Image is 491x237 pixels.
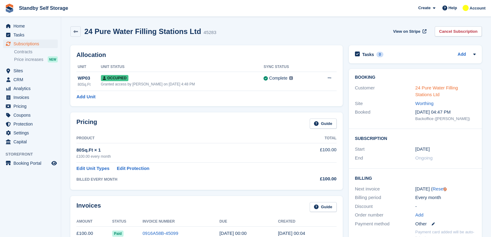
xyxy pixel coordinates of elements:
[76,62,101,72] th: Unit
[278,217,336,227] th: Created
[13,129,50,137] span: Settings
[78,82,101,87] div: 80Sq.Ft
[13,75,50,84] span: CRM
[435,26,482,36] a: Cancel Subscription
[76,93,95,100] a: Add Unit
[220,231,247,236] time: 2025-08-01 23:00:00 UTC
[355,85,415,98] div: Customer
[14,49,58,55] a: Contracts
[76,202,101,212] h2: Invoices
[433,186,445,191] a: Reset
[355,109,415,122] div: Booked
[112,231,124,237] span: Paid
[393,28,420,35] span: View on Stripe
[355,186,415,193] div: Next invoice
[3,102,58,111] a: menu
[50,160,58,167] a: Preview store
[418,5,430,11] span: Create
[264,62,314,72] th: Sync Status
[76,154,288,159] div: £100.00 every month
[3,22,58,30] a: menu
[13,66,50,75] span: Sites
[415,116,476,122] div: Backoffice ([PERSON_NAME])
[76,51,337,58] h2: Allocation
[355,155,415,162] div: End
[415,186,476,193] div: [DATE] ( )
[101,62,264,72] th: Unit Status
[3,111,58,119] a: menu
[3,120,58,128] a: menu
[13,120,50,128] span: Protection
[415,101,434,106] a: Worthing
[48,56,58,62] div: NEW
[13,22,50,30] span: Home
[278,231,305,236] time: 2025-07-31 23:04:00 UTC
[3,84,58,93] a: menu
[78,75,101,82] div: WP03
[442,186,448,192] div: Tooltip anchor
[355,75,476,80] h2: Booking
[13,102,50,111] span: Pricing
[449,5,457,11] span: Help
[391,26,428,36] a: View on Stripe
[117,165,150,172] a: Edit Protection
[415,220,476,228] div: Other
[14,57,43,62] span: Price increases
[355,100,415,107] div: Site
[3,39,58,48] a: menu
[142,217,219,227] th: Invoice Number
[415,212,423,219] a: Add
[76,118,97,129] h2: Pricing
[112,217,143,227] th: Status
[76,134,288,143] th: Product
[13,93,50,102] span: Invoices
[3,66,58,75] a: menu
[355,146,415,153] div: Start
[470,5,485,11] span: Account
[14,56,58,63] a: Price increases NEW
[355,135,476,141] h2: Subscription
[6,151,61,157] span: Storefront
[17,3,71,13] a: Standby Self Storage
[101,75,128,81] span: Occupied
[355,212,415,219] div: Order number
[415,85,458,97] a: 24 Pure Water Filling Stations Ltd
[13,111,50,119] span: Coupons
[376,52,383,57] div: 0
[3,137,58,146] a: menu
[288,143,336,162] td: £100.00
[310,118,337,129] a: Guide
[288,134,336,143] th: Total
[101,81,264,87] div: Granted access by [PERSON_NAME] on [DATE] 4:48 PM
[13,159,50,167] span: Booking Portal
[355,194,415,201] div: Billing period
[3,75,58,84] a: menu
[415,203,476,210] div: -
[204,29,216,36] div: 45283
[76,177,288,182] div: BILLED EVERY MONTH
[355,220,415,228] div: Payment method
[362,52,374,57] h2: Tasks
[289,76,293,80] img: icon-info-grey-7440780725fd019a000dd9b08b2336e03edf1995a4989e88bcd33f0948082b44.svg
[355,203,415,210] div: Discount
[458,51,466,58] a: Add
[13,84,50,93] span: Analytics
[76,165,109,172] a: Edit Unit Types
[5,4,14,13] img: stora-icon-8386f47178a22dfd0bd8f6a31ec36ba5ce8667c1dd55bd0f319d3a0aa187defe.svg
[3,129,58,137] a: menu
[13,31,50,39] span: Tasks
[13,39,50,48] span: Subscriptions
[3,31,58,39] a: menu
[142,231,178,236] a: 0916A58B-45099
[415,155,433,160] span: Ongoing
[415,194,476,201] div: Every month
[3,93,58,102] a: menu
[269,75,287,81] div: Complete
[415,109,476,116] div: [DATE] 04:47 PM
[220,217,278,227] th: Due
[13,137,50,146] span: Capital
[76,217,112,227] th: Amount
[355,175,476,181] h2: Billing
[288,175,336,182] div: £100.00
[3,159,58,167] a: menu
